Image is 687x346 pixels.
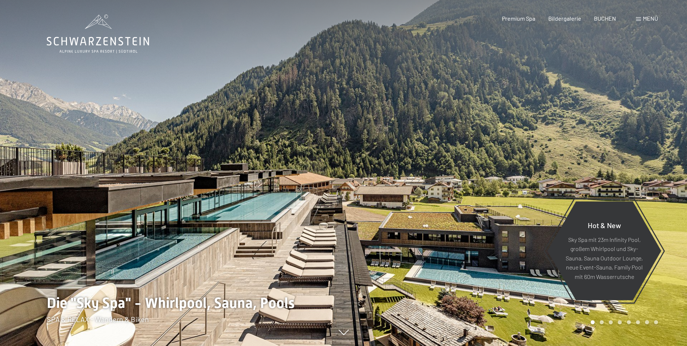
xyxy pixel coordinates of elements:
p: Sky Spa mit 23m Infinity Pool, großem Whirlpool und Sky-Sauna, Sauna Outdoor Lounge, neue Event-S... [565,235,644,281]
span: Hot & New [588,221,621,229]
span: Menü [643,15,658,22]
div: Carousel Pagination [588,320,658,324]
div: Carousel Page 4 [618,320,622,324]
div: Carousel Page 1 (Current Slide) [591,320,595,324]
a: Premium Spa [502,15,535,22]
div: Carousel Page 5 [627,320,631,324]
div: Carousel Page 2 [600,320,604,324]
div: Carousel Page 3 [609,320,613,324]
a: Bildergalerie [548,15,581,22]
div: Carousel Page 7 [645,320,649,324]
a: BUCHEN [594,15,616,22]
a: Hot & New Sky Spa mit 23m Infinity Pool, großem Whirlpool und Sky-Sauna, Sauna Outdoor Lounge, ne... [547,201,662,301]
div: Carousel Page 6 [636,320,640,324]
div: Carousel Page 8 [654,320,658,324]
